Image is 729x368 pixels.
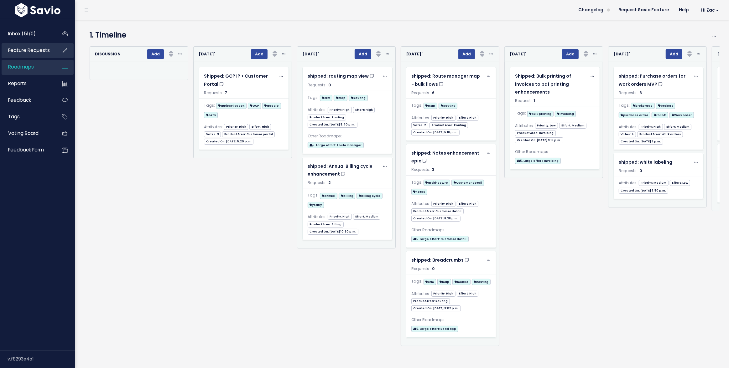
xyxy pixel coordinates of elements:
[694,5,724,15] a: Hi Zac
[308,213,326,220] span: Attributes:
[411,325,458,332] a: 5. Large effort: Road app
[8,113,20,120] span: Tags
[619,124,638,130] span: Attributes:
[222,131,275,137] span: Product Area: Customer portal
[452,279,470,285] span: mobile
[2,93,52,107] a: Feedback
[308,115,346,120] span: Product Area: Routing
[669,111,694,119] a: Work order
[204,90,223,95] span: Requests:
[619,180,638,187] span: Attributes:
[619,158,690,166] a: shipped: white labeling
[320,94,332,101] a: crm
[248,103,261,109] span: GCP
[527,110,554,117] a: bulk printing
[451,178,484,186] a: Customer detail
[308,201,324,208] a: yearly
[437,278,451,285] a: map
[515,148,549,155] span: Other Roadmaps:
[308,192,319,199] span: Tags:
[437,279,451,285] span: map
[8,80,27,87] span: Reports
[308,133,342,140] span: Other Roadmaps:
[204,112,218,118] span: okta
[424,279,436,285] span: crm
[328,82,331,88] span: 0
[2,126,52,141] a: Voting Board
[619,102,630,109] span: Tags:
[411,326,458,332] span: 5. Large effort: Road app
[619,131,636,137] span: Votes: 4
[249,124,271,130] span: Effort: High
[424,180,450,186] span: architecture
[559,123,586,129] span: Effort: Medium
[224,124,248,130] span: Priority: High
[328,214,352,220] span: Priority: High
[472,278,491,285] a: Routing
[452,278,470,285] a: mobile
[515,110,526,117] span: Tags:
[637,131,683,137] span: Product Area: Work orders
[424,101,437,109] a: map
[308,222,344,227] span: Product Area: Billing
[251,49,268,59] button: Add
[216,101,247,109] a: authentication
[339,192,355,199] a: billing
[515,130,556,136] span: Product Area: Invoicing
[432,167,435,172] span: 3
[527,111,554,117] span: bulk printing
[13,3,62,17] img: logo-white.9d6f32f41409.svg
[515,158,561,164] span: 5. Large effort: Invoicing
[411,290,430,297] span: Attributes:
[411,73,480,87] span: shipped: Route manager map - bulk flows
[406,51,423,57] strong: [DATE]'
[439,101,457,109] a: Routing
[90,29,666,41] h4: 1. Timeline
[411,122,428,128] span: Votes: 2
[411,179,422,186] span: Tags:
[411,149,483,165] a: shipped: Notes enhancement epic
[639,124,663,130] span: Priority: High
[578,8,603,12] span: Changelog
[204,124,223,130] span: Attributes:
[95,51,121,57] strong: Discussion
[411,189,427,195] span: notes
[674,5,694,15] a: Help
[2,60,52,74] a: Roadmaps
[353,214,380,220] span: Effort: Medium
[515,156,561,164] a: 5. Large effort: Invoicing
[302,51,319,57] strong: [DATE]'
[8,130,39,136] span: Voting Board
[515,122,534,129] span: Attributes:
[8,97,31,103] span: Feedback
[320,192,337,199] a: annual
[308,82,326,88] span: Requests:
[619,112,650,118] span: purchase order
[320,95,332,101] span: crm
[8,146,44,153] span: Feedback form
[555,111,576,117] span: invoicing
[349,94,367,101] a: Routing
[515,98,532,103] span: Request:
[457,115,478,121] span: Effort: High
[411,200,430,207] span: Attributes:
[472,279,491,285] span: Routing
[411,130,460,135] span: Created On: [DATE] 5:18 p.m.
[308,162,379,178] a: shipped: Annual Billing cycle enhancement
[349,95,367,101] span: Routing
[411,316,445,323] span: Other Roadmaps:
[619,111,650,119] a: purchase order
[147,49,164,59] button: Add
[639,168,642,173] span: 0
[555,110,576,117] a: invoicing
[431,291,456,297] span: Priority: High
[411,227,445,233] span: Other Roadmaps:
[619,73,685,87] span: shipped: Purchase orders for work orders MVP
[2,110,52,124] a: Tags
[431,201,456,207] span: Priority: High
[664,124,691,130] span: Effort: Medium
[562,49,579,59] button: Add
[2,143,52,157] a: Feedback form
[199,51,215,57] strong: [DATE]'
[8,47,50,54] span: Feature Requests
